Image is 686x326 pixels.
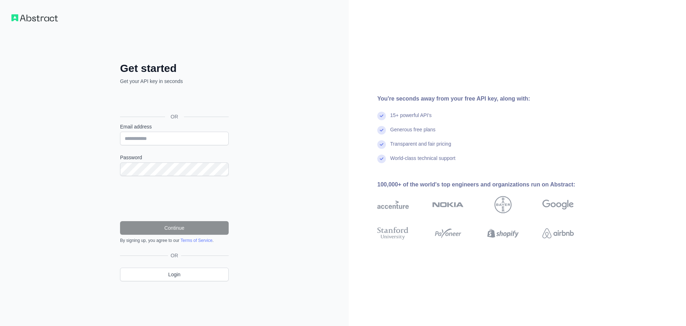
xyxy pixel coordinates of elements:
iframe: reCAPTCHA [120,185,229,213]
img: check mark [377,112,386,120]
img: accenture [377,196,409,213]
img: stanford university [377,225,409,241]
img: check mark [377,140,386,149]
div: 15+ powerful API's [390,112,432,126]
img: bayer [494,196,512,213]
img: payoneer [432,225,464,241]
h2: Get started [120,62,229,75]
img: nokia [432,196,464,213]
div: Generous free plans [390,126,436,140]
label: Email address [120,123,229,130]
img: check mark [377,126,386,135]
a: Login [120,268,229,281]
span: OR [165,113,184,120]
iframe: Sign in with Google Button [116,93,231,108]
div: World-class technical support [390,155,456,169]
img: shopify [487,225,519,241]
button: Continue [120,221,229,235]
div: You're seconds away from your free API key, along with: [377,94,597,103]
div: 100,000+ of the world's top engineers and organizations run on Abstract: [377,180,597,189]
img: check mark [377,155,386,163]
img: google [542,196,574,213]
div: By signing up, you agree to our . [120,238,229,243]
p: Get your API key in seconds [120,78,229,85]
img: airbnb [542,225,574,241]
span: OR [168,252,181,259]
img: Workflow [11,14,58,21]
div: Transparent and fair pricing [390,140,451,155]
a: Terms of Service [180,238,212,243]
label: Password [120,154,229,161]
